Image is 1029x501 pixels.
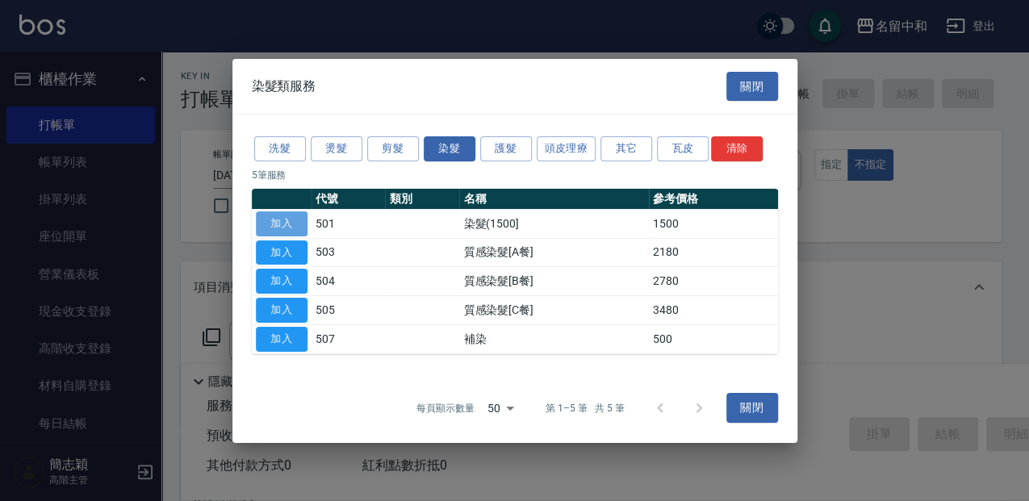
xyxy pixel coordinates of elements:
[312,238,386,267] td: 503
[649,189,778,210] th: 參考價格
[416,401,475,415] p: 每頁顯示數量
[481,386,520,429] div: 50
[424,136,475,161] button: 染髮
[649,209,778,238] td: 1500
[649,238,778,267] td: 2180
[459,324,648,353] td: 補染
[657,136,709,161] button: 瓦皮
[311,136,362,161] button: 燙髮
[254,136,306,161] button: 洗髮
[649,324,778,353] td: 500
[649,267,778,296] td: 2780
[312,324,386,353] td: 507
[459,295,648,324] td: 質感染髮[C餐]
[256,211,307,236] button: 加入
[256,298,307,323] button: 加入
[459,267,648,296] td: 質感染髮[B餐]
[459,238,648,267] td: 質感染髮[A餐]
[385,189,459,210] th: 類別
[367,136,419,161] button: 剪髮
[312,189,386,210] th: 代號
[256,327,307,352] button: 加入
[459,209,648,238] td: 染髮(1500]
[312,267,386,296] td: 504
[312,295,386,324] td: 505
[252,168,778,182] p: 5 筆服務
[711,136,763,161] button: 清除
[726,393,778,423] button: 關閉
[252,78,316,94] span: 染髮類服務
[537,136,596,161] button: 頭皮理療
[459,189,648,210] th: 名稱
[649,295,778,324] td: 3480
[600,136,652,161] button: 其它
[726,71,778,101] button: 關閉
[256,240,307,265] button: 加入
[546,401,624,415] p: 第 1–5 筆 共 5 筆
[312,209,386,238] td: 501
[256,269,307,294] button: 加入
[480,136,532,161] button: 護髮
